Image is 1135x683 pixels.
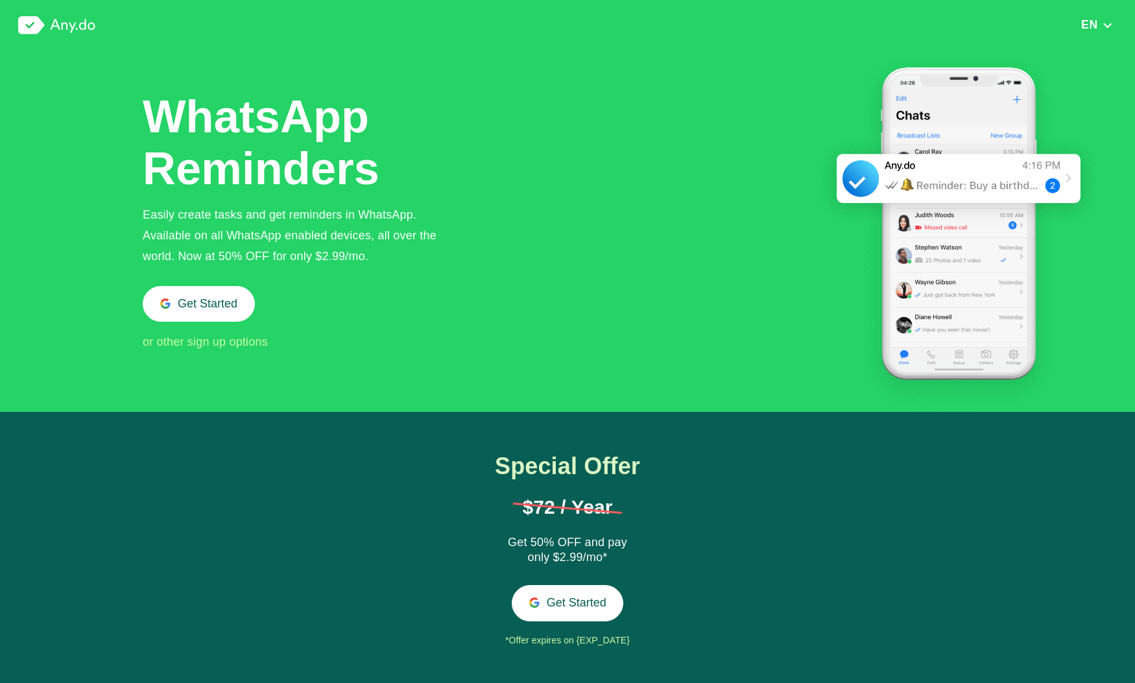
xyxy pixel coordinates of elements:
img: WhatsApp Tasks & Reminders [819,51,1098,412]
button: Get Started [143,286,255,322]
h1: $72 / Year [513,497,622,517]
button: EN [1077,18,1117,32]
div: *Offer expires on {EXP_DATE} [466,631,669,651]
h1: WhatsApp Reminders [143,91,383,195]
button: Get Started [512,585,624,621]
div: Easily create tasks and get reminders in WhatsApp. Available on all WhatsApp enabled devices, all... [143,204,458,267]
h1: Special Offer [466,453,669,479]
span: or other sign up options [143,335,268,348]
span: EN [1081,18,1098,31]
img: down [1102,21,1113,30]
img: logo [18,16,95,34]
div: Get 50% OFF and pay only $2.99/mo* [503,535,632,566]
